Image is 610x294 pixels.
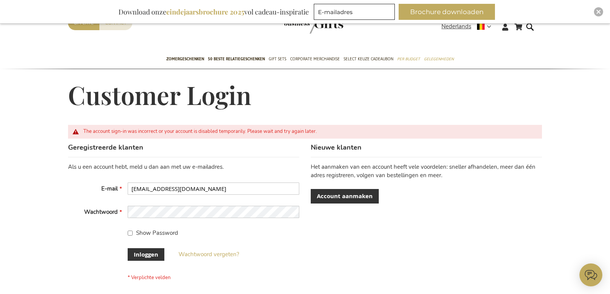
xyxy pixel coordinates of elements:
iframe: belco-activator-frame [579,263,602,286]
span: Customer Login [68,78,251,111]
span: Inloggen [134,250,158,258]
span: Gelegenheden [424,55,454,63]
div: Download onze vol cadeau-inspiratie [115,4,312,20]
div: Als u een account hebt, meld u dan aan met uw e-mailadres. [68,163,299,171]
span: Per Budget [397,55,420,63]
form: marketing offers and promotions [314,4,397,22]
strong: Nieuwe klanten [311,143,362,152]
strong: Geregistreerde klanten [68,143,143,152]
span: Corporate Merchandise [290,55,340,63]
span: Show Password [136,229,178,237]
span: Select Keuze Cadeaubon [344,55,393,63]
a: Account aanmaken [311,189,379,203]
span: Account aanmaken [317,192,373,200]
span: 50 beste relatiegeschenken [208,55,265,63]
div: Close [594,7,603,16]
button: Inloggen [128,248,164,261]
input: E-mail [128,183,299,195]
input: Show Password [128,231,133,236]
span: Zomergeschenken [166,55,204,63]
img: Close [596,10,601,14]
div: Nederlands [441,22,496,31]
span: Nederlands [441,22,471,31]
b: eindejaarsbrochure 2025 [166,7,244,16]
span: Wachtwoord [84,208,118,216]
p: Het aanmaken van een account heeft vele voordelen: sneller afhandelen, meer dan één adres registr... [311,163,542,179]
span: Wachtwoord vergeten? [178,250,239,258]
a: Wachtwoord vergeten? [178,250,239,258]
button: Brochure downloaden [399,4,495,20]
span: E-mail [101,185,118,192]
span: Gift Sets [269,55,286,63]
input: E-mailadres [314,4,395,20]
div: The account sign-in was incorrect or your account is disabled temporarily. Please wait and try ag... [83,129,534,135]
